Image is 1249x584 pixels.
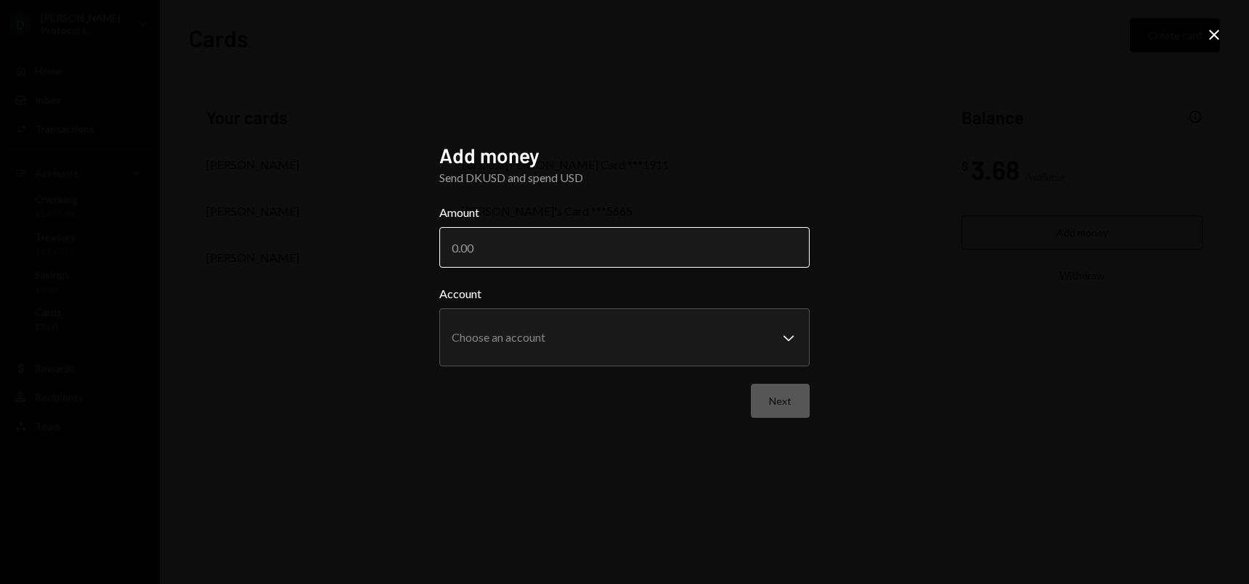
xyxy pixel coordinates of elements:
div: Send DKUSD and spend USD [439,169,810,186]
label: Amount [439,204,810,221]
input: 0.00 [439,227,810,268]
label: Account [439,285,810,303]
button: Account [439,308,810,366]
h2: Add money [439,141,810,170]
